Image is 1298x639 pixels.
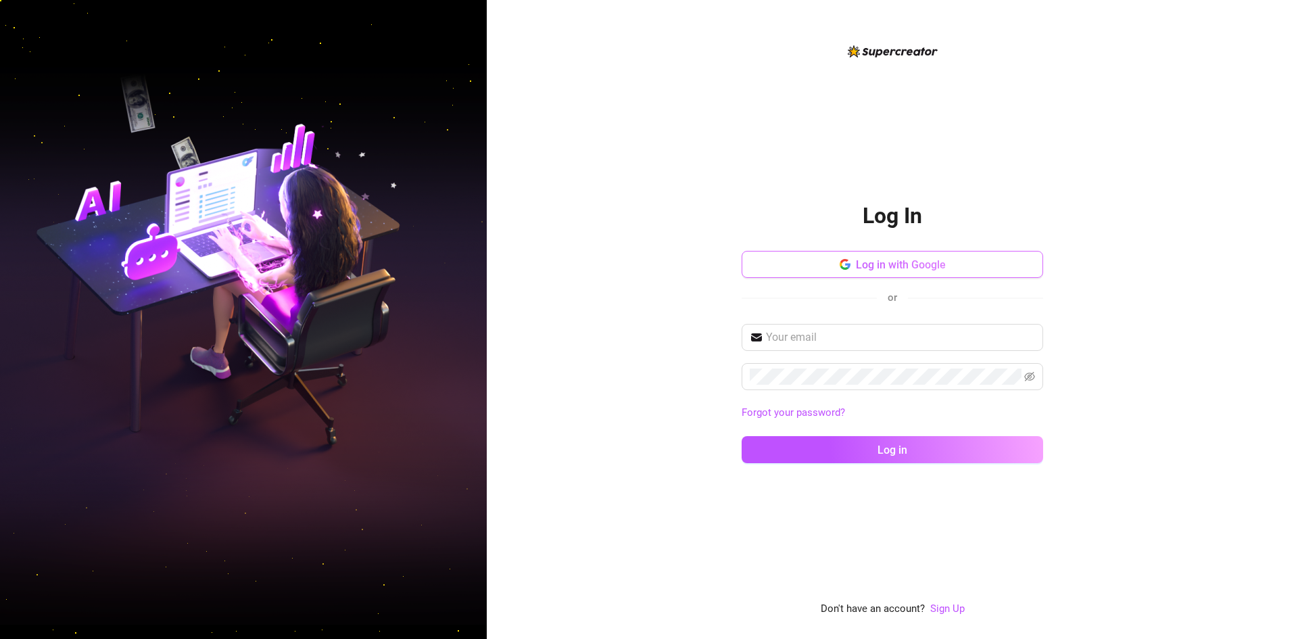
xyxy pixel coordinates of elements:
[863,202,922,230] h2: Log In
[878,444,907,456] span: Log in
[742,405,1043,421] a: Forgot your password?
[821,601,925,617] span: Don't have an account?
[742,436,1043,463] button: Log in
[742,251,1043,278] button: Log in with Google
[888,291,897,304] span: or
[856,258,946,271] span: Log in with Google
[742,406,845,419] a: Forgot your password?
[930,601,965,617] a: Sign Up
[930,602,965,615] a: Sign Up
[1024,371,1035,382] span: eye-invisible
[848,45,938,57] img: logo-BBDzfeDw.svg
[766,329,1035,346] input: Your email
